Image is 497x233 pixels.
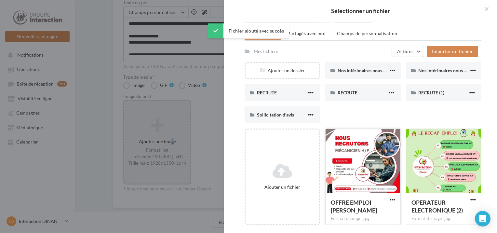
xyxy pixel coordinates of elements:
span: Champs de personnalisation [337,31,397,36]
span: RECRUTE (1) [418,90,444,95]
span: Actions [397,48,413,54]
span: Sollicitation d'avis [257,112,294,117]
div: Fichier ajouté avec succès [208,23,289,38]
div: Ajouter un fichier [248,184,316,190]
span: Partagés avec moi [287,31,326,36]
div: Format d'image: jpg [411,216,476,222]
span: RECRUTE [338,90,357,95]
span: OFFRE EMPLOI MECANO [331,199,377,214]
div: Format d'image: jpg [331,216,395,222]
div: Open Intercom Messenger [475,211,490,226]
div: Mes fichiers [254,48,278,55]
span: RECRUTE [257,90,277,95]
button: Importer un fichier [427,46,478,57]
span: Nos intérimaires nous partagent leur [418,68,492,73]
div: Ajouter un dossier [246,67,319,74]
span: Nos intérimaires nous partagent leur [338,68,412,73]
button: Actions [392,46,424,57]
span: OPERATEUR ELECTRONIQUE (2) [411,199,463,214]
h2: Sélectionner un fichier [234,8,487,14]
span: Importer un fichier [432,48,473,54]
